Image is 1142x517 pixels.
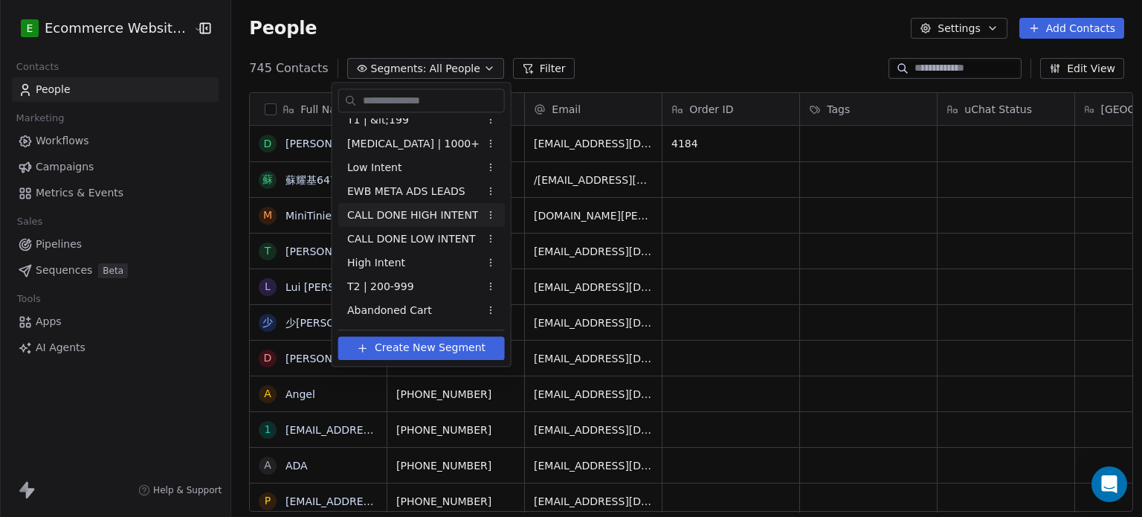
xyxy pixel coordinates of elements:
div: Suggestions [338,13,505,346]
span: CALL DONE HIGH INTENT [347,208,478,223]
span: EWB META ADS LEADS [347,184,465,199]
span: Abandoned Cart [347,303,432,318]
span: Create New Segment [375,341,485,356]
span: T1 | &lt;199 [347,112,409,128]
button: Create New Segment [338,336,505,360]
span: High Intent [347,255,405,271]
span: Low Intent [347,160,401,176]
span: [MEDICAL_DATA] | 1000+ [347,136,480,152]
span: CALL DONE LOW INTENT [347,231,476,247]
span: T2 | 200-999 [347,279,414,295]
